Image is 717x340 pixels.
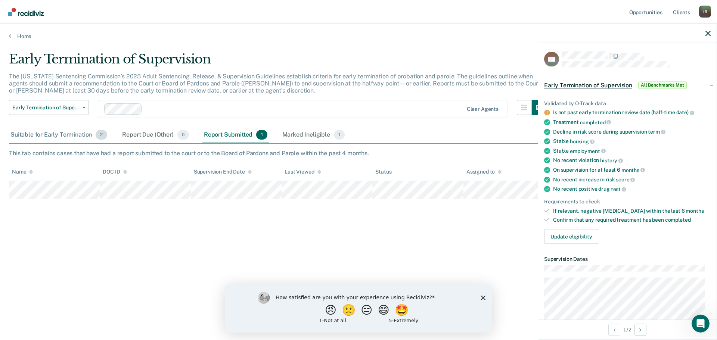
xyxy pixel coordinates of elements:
[8,8,44,16] img: Recidiviz
[544,256,711,262] dt: Supervision Dates
[466,169,502,175] div: Assigned to
[686,208,704,213] span: months
[177,130,189,140] span: 0
[202,127,269,143] div: Report Submitted
[553,128,711,135] div: Decline in risk score during supervision
[467,106,499,112] div: Clear agents
[570,148,605,154] span: employment
[544,81,632,89] span: Early Termination of Supervision
[580,119,611,125] span: completed
[225,284,492,333] iframe: Survey by Kim from Recidiviz
[194,169,252,175] div: Supervision End Date
[611,186,626,192] span: test
[375,169,391,175] div: Status
[553,186,711,193] div: No recent positive drug
[544,229,598,244] button: Update eligibility
[621,167,645,173] span: months
[699,6,711,18] div: J R
[334,130,345,140] span: 1
[121,127,190,143] div: Report Due (Other)
[9,33,708,40] a: Home
[616,177,635,183] span: score
[553,208,711,214] div: If relevant, negative [MEDICAL_DATA] within the last 6
[9,73,540,94] p: The [US_STATE] Sentencing Commission’s 2025 Adult Sentencing, Release, & Supervision Guidelines e...
[553,138,711,145] div: Stable
[544,198,711,205] div: Requirements to check
[608,324,620,336] button: Previous Opportunity
[12,105,80,111] span: Early Termination of Supervision
[648,129,665,135] span: term
[538,73,717,97] div: Early Termination of SupervisionAll Benchmarks Met
[634,324,646,336] button: Next Opportunity
[553,217,711,223] div: Confirm that any required treatment has been
[553,176,711,183] div: No recent increase in risk
[600,157,623,163] span: history
[553,157,711,164] div: No recent violation
[570,138,595,144] span: housing
[281,127,347,143] div: Marked Ineligible
[256,130,267,140] span: 1
[103,169,127,175] div: DOC ID
[538,319,717,339] div: 1 / 2
[638,81,687,89] span: All Benchmarks Met
[9,52,547,73] div: Early Termination of Supervision
[699,6,711,18] button: Profile dropdown button
[96,130,107,140] span: 2
[665,217,691,223] span: completed
[9,150,708,157] div: This tab contains cases that have had a report submitted to the court or to the Board of Pardons ...
[12,169,33,175] div: Name
[553,109,711,116] div: Is not past early termination review date (half-time date)
[553,119,711,125] div: Treatment
[692,315,710,333] iframe: Intercom live chat
[9,127,109,143] div: Suitable for Early Termination
[285,169,321,175] div: Last Viewed
[553,166,711,173] div: On supervision for at least 6
[544,100,711,106] div: Validated by O-Track data
[553,147,711,154] div: Stable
